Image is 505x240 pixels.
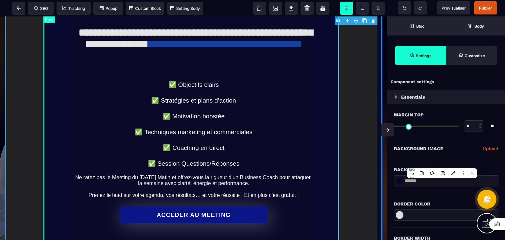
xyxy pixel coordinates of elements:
div: Component settings [387,76,505,88]
strong: Settings [416,53,432,58]
span: Setting Body [170,6,200,11]
span: Open Layer Manager [446,16,505,36]
div: Border Color [394,200,498,208]
span: Preview [437,1,470,14]
span: Publier [479,6,492,11]
span: Screenshot [269,2,282,15]
span: Open Blocks [387,16,446,36]
span: Custom Block [129,6,161,11]
span: SEO [34,6,48,11]
strong: Bloc [416,24,424,29]
p: Background Image [394,145,443,153]
span: Open Style Manager [446,46,497,65]
div: Background Color [394,166,498,174]
button: ACCEDER AU MEETING [120,190,268,207]
span: Popup [100,6,117,11]
span: Tracking [62,6,85,11]
span: Margin Top [394,111,424,119]
strong: Body [474,24,484,29]
span: View components [253,2,266,15]
p: Essentials [401,93,425,101]
a: Upload [483,145,498,153]
img: loading [395,95,397,99]
span: Settings [395,46,446,65]
strong: Customize [465,53,485,58]
span: Previsualiser [442,6,466,11]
